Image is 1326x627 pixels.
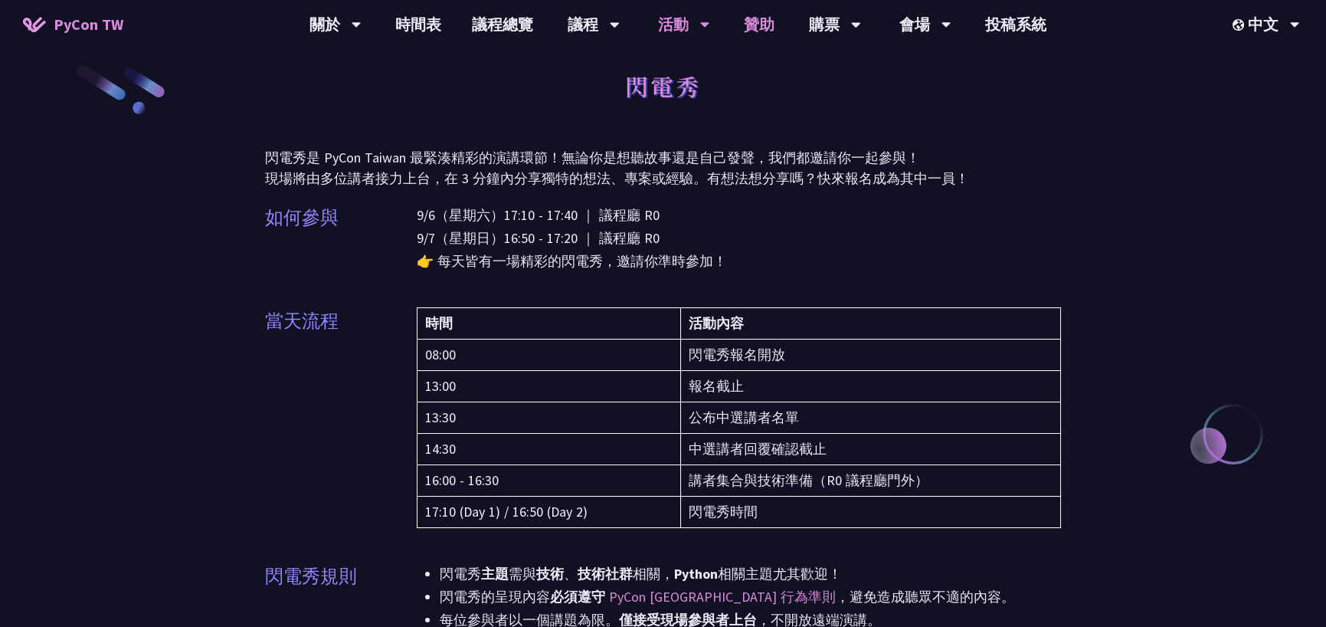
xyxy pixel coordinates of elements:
p: 9/6（星期六）17:10 - 17:40 ｜ 議程廳 R0 9/7（星期日）16:50 - 17:20 ｜ 議程廳 R0 👉 每天皆有一場精彩的閃電秀，邀請你準時參加！ [417,204,1062,273]
strong: 技術 [536,565,564,583]
a: PyCon [GEOGRAPHIC_DATA] 行為準則 [609,588,836,606]
td: 講者集合與技術準備（R0 議程廳門外） [680,465,1061,497]
td: 13:30 [417,402,680,434]
h1: 閃電秀 [625,63,701,109]
td: 中選講者回覆確認截止 [680,434,1061,465]
li: 閃電秀 需與 、 相關， 相關主題尤其歡迎！ [440,563,1062,586]
p: 如何參與 [265,204,339,231]
td: 報名截止 [680,371,1061,402]
strong: Python [674,565,718,583]
td: 閃電秀報名開放 [680,340,1061,371]
img: Locale Icon [1233,19,1248,31]
strong: 技術社群 [578,565,633,583]
th: 活動內容 [680,308,1061,340]
p: 當天流程 [265,307,339,335]
img: Home icon of PyCon TW 2025 [23,17,46,32]
td: 17:10 (Day 1) / 16:50 (Day 2) [417,497,680,528]
td: 13:00 [417,371,680,402]
td: 14:30 [417,434,680,465]
td: 公布中選講者名單 [680,402,1061,434]
td: 16:00 - 16:30 [417,465,680,497]
li: 閃電秀的呈現內容 ，避免造成聽眾不適的內容。 [440,586,1062,609]
strong: 必須遵守 [550,588,605,606]
span: PyCon TW [54,13,123,36]
td: 08:00 [417,340,680,371]
a: PyCon TW [8,5,139,44]
td: 閃電秀時間 [680,497,1061,528]
th: 時間 [417,308,680,340]
p: 閃電秀是 PyCon Taiwan 最緊湊精彩的演講環節！無論你是想聽故事還是自己發聲，我們都邀請你一起參與！ 現場將由多位講者接力上台，在 3 分鐘內分享獨特的想法、專案或經驗。有想法想分享嗎... [265,147,1062,189]
strong: 主題 [481,565,509,583]
p: 閃電秀規則 [265,563,357,590]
